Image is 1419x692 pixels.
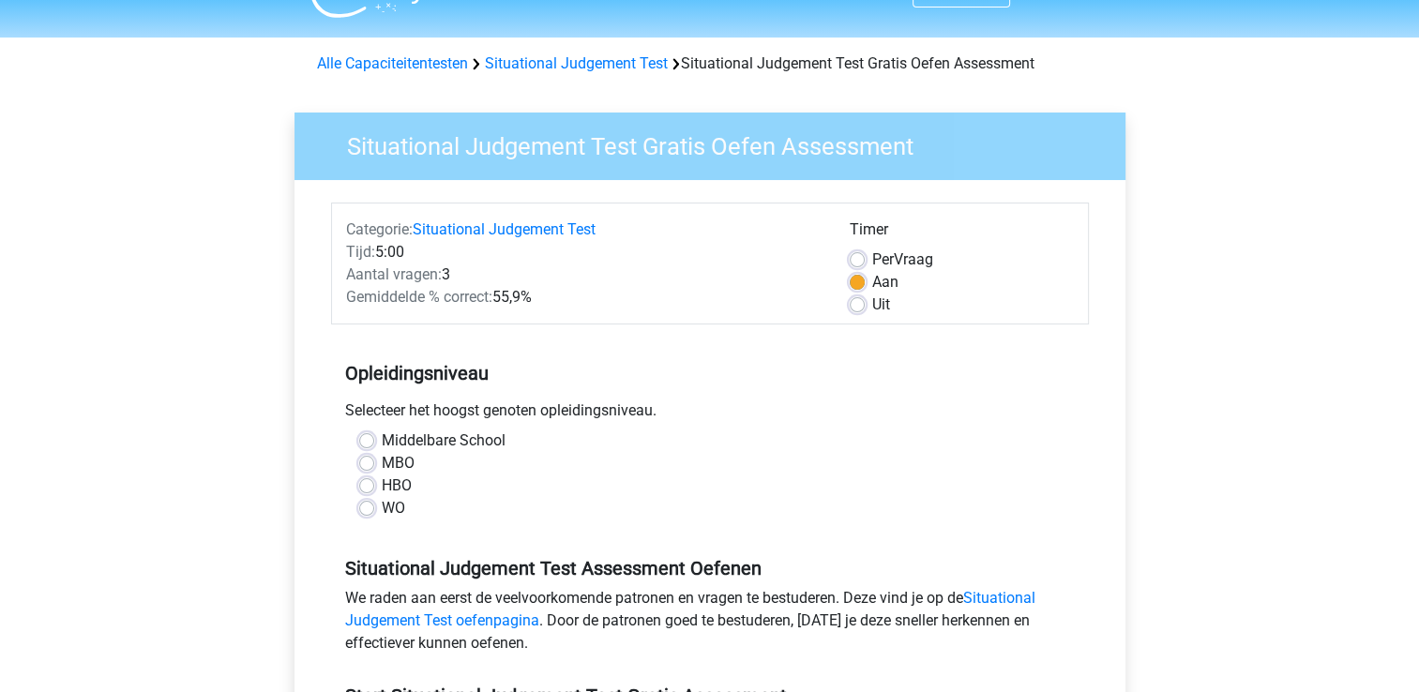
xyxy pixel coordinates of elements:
[413,220,596,238] a: Situational Judgement Test
[850,218,1074,248] div: Timer
[331,399,1089,429] div: Selecteer het hoogst genoten opleidingsniveau.
[332,286,836,308] div: 55,9%
[346,288,492,306] span: Gemiddelde % correct:
[382,497,405,519] label: WO
[345,557,1075,579] h5: Situational Judgement Test Assessment Oefenen
[346,265,442,283] span: Aantal vragen:
[332,263,836,286] div: 3
[346,220,413,238] span: Categorie:
[345,354,1075,392] h5: Opleidingsniveau
[485,54,668,72] a: Situational Judgement Test
[346,243,375,261] span: Tijd:
[382,452,415,474] label: MBO
[872,248,933,271] label: Vraag
[317,54,468,72] a: Alle Capaciteitentesten
[382,429,506,452] label: Middelbare School
[325,125,1111,161] h3: Situational Judgement Test Gratis Oefen Assessment
[872,250,894,268] span: Per
[872,293,890,316] label: Uit
[382,474,412,497] label: HBO
[331,587,1089,662] div: We raden aan eerst de veelvoorkomende patronen en vragen te bestuderen. Deze vind je op de . Door...
[332,241,836,263] div: 5:00
[309,53,1110,75] div: Situational Judgement Test Gratis Oefen Assessment
[872,271,898,293] label: Aan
